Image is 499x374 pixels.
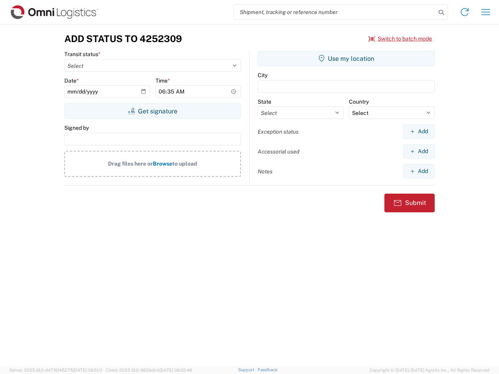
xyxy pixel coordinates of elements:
[159,368,192,372] span: [DATE] 09:32:48
[258,72,267,79] label: City
[403,124,435,139] button: Add
[64,103,241,119] button: Get signature
[108,161,153,167] span: Drag files here or
[370,367,490,374] span: Copyright © [DATE]-[DATE] Agistix Inc., All Rights Reserved
[258,128,299,135] label: Exception status
[349,98,369,105] label: Country
[156,77,170,84] label: Time
[9,368,102,372] span: Server: 2025.18.0-dd719145275
[172,161,197,167] span: to upload
[403,164,435,178] button: Add
[238,367,258,372] a: Support
[64,124,89,131] label: Signed by
[153,161,172,167] span: Browse
[258,367,278,372] a: Feedback
[64,33,182,44] h3: Add Status to 4252309
[106,368,192,372] span: Client: 2025.18.0-9839db4
[258,51,435,66] button: Use my location
[258,148,299,155] label: Accessorial used
[368,32,432,45] button: Switch to batch mode
[73,368,102,372] span: [DATE] 09:51:11
[258,98,271,105] label: State
[403,144,435,159] button: Add
[384,194,435,212] button: Submit
[234,5,436,19] input: Shipment, tracking or reference number
[64,77,79,84] label: Date
[258,168,273,175] label: Notes
[64,51,101,58] label: Transit status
